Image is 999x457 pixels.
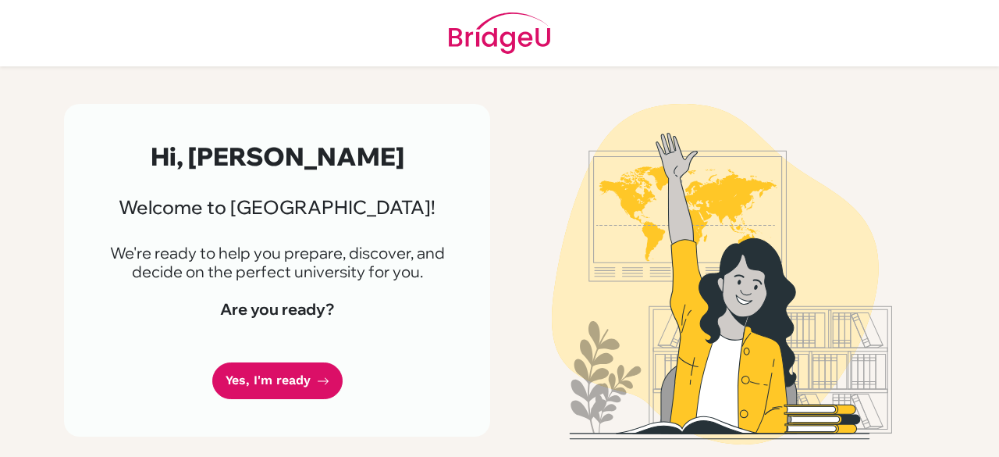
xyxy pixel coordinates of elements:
[101,300,453,319] h4: Are you ready?
[101,141,453,171] h2: Hi, [PERSON_NAME]
[101,244,453,281] p: We're ready to help you prepare, discover, and decide on the perfect university for you.
[101,196,453,219] h3: Welcome to [GEOGRAPHIC_DATA]!
[212,362,343,399] a: Yes, I'm ready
